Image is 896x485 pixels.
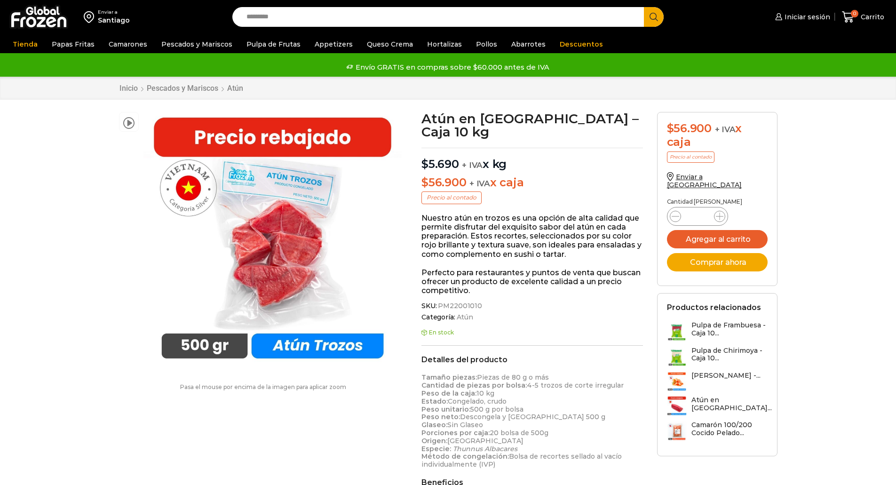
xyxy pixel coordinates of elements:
a: 0 Carrito [840,6,887,28]
h3: Pulpa de Chirimoya - Caja 10... [691,347,768,363]
span: + IVA [462,160,483,170]
a: Abarrotes [507,35,550,53]
p: Nuestro atún en trozos es una opción de alta calidad que permite disfrutar del exquisito sabor de... [421,214,643,259]
a: Iniciar sesión [773,8,830,26]
a: Atún [455,313,473,321]
p: x kg [421,148,643,171]
strong: Origen: [421,437,447,445]
span: + IVA [469,179,490,188]
a: Appetizers [310,35,357,53]
p: Pasa el mouse por encima de la imagen para aplicar zoom [119,384,408,390]
span: $ [421,175,428,189]
a: Atún en [GEOGRAPHIC_DATA]... [667,396,772,416]
p: Precio al contado [667,151,714,163]
a: Pulpa de Chirimoya - Caja 10... [667,347,768,367]
a: Tienda [8,35,42,53]
bdi: 56.900 [421,175,466,189]
h3: Atún en [GEOGRAPHIC_DATA]... [691,396,772,412]
span: $ [421,157,428,171]
strong: Peso de la caja: [421,389,476,398]
h3: Camarón 100/200 Cocido Pelado... [691,421,768,437]
h2: Productos relacionados [667,303,761,312]
a: Queso Crema [362,35,418,53]
a: Camarón 100/200 Cocido Pelado... [667,421,768,441]
strong: Peso neto: [421,413,460,421]
a: Enviar a [GEOGRAPHIC_DATA] [667,173,742,189]
span: + IVA [715,125,736,134]
em: Thunnus Albacares [453,445,517,453]
button: Search button [644,7,664,27]
span: PM22001010 [436,302,482,310]
img: atun trozo [143,112,402,370]
p: Cantidad [PERSON_NAME] [667,199,768,205]
p: Precio al contado [421,191,482,204]
button: Agregar al carrito [667,230,768,248]
p: Piezas de 80 g o más 4-5 trozos de corte irregular 10 kg Congelado, crudo 500 g por bolsa Descong... [421,374,643,469]
input: Product quantity [689,210,706,223]
div: Santiago [98,16,130,25]
bdi: 56.900 [667,121,712,135]
strong: Glaseo: [421,421,447,429]
span: SKU: [421,302,643,310]
strong: Porciones por caja: [421,429,490,437]
h3: [PERSON_NAME] -... [691,372,761,380]
p: En stock [421,329,643,336]
bdi: 5.690 [421,157,459,171]
span: $ [667,121,674,135]
a: Pollos [471,35,502,53]
a: Pescados y Mariscos [157,35,237,53]
span: Categoría: [421,313,643,321]
span: Carrito [858,12,884,22]
a: Papas Fritas [47,35,99,53]
strong: Peso unitario: [421,405,470,413]
p: x caja [421,176,643,190]
h1: Atún en [GEOGRAPHIC_DATA] – Caja 10 kg [421,112,643,138]
a: Pulpa de Frutas [242,35,305,53]
div: x caja [667,122,768,149]
h3: Pulpa de Frambuesa - Caja 10... [691,321,768,337]
strong: Cantidad de piezas por bolsa: [421,381,527,390]
a: [PERSON_NAME] -... [667,372,761,391]
strong: Método de congelación: [421,452,509,461]
strong: Tamaño piezas: [421,373,477,382]
p: Perfecto para restaurantes y puntos de venta que buscan ofrecer un producto de excelente calidad ... [421,268,643,295]
a: Atún [227,84,244,93]
h2: Detalles del producto [421,355,643,364]
strong: Especie: [421,445,451,453]
strong: Estado: [421,397,448,405]
span: Iniciar sesión [782,12,830,22]
img: address-field-icon.svg [84,9,98,25]
span: 0 [851,10,858,17]
a: Pulpa de Frambuesa - Caja 10... [667,321,768,342]
button: Comprar ahora [667,253,768,271]
div: Enviar a [98,9,130,16]
a: Inicio [119,84,138,93]
a: Pescados y Mariscos [146,84,219,93]
a: Hortalizas [422,35,467,53]
nav: Breadcrumb [119,84,244,93]
a: Descuentos [555,35,608,53]
a: Camarones [104,35,152,53]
